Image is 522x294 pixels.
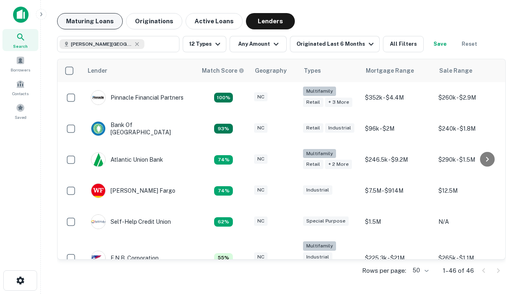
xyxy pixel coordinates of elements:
div: NC [254,92,268,102]
button: Lenders [246,13,295,29]
div: Retail [303,160,323,169]
div: Atlantic Union Bank [91,152,163,167]
div: NC [254,123,268,133]
div: NC [254,185,268,195]
span: [PERSON_NAME][GEOGRAPHIC_DATA], [GEOGRAPHIC_DATA] [71,40,132,48]
div: Industrial [303,185,332,195]
div: Industrial [303,252,332,262]
div: Multifamily [303,149,336,158]
span: Search [13,43,28,49]
div: Pinnacle Financial Partners [91,90,184,105]
a: Contacts [2,76,38,98]
td: $225.3k - $21M [361,237,434,278]
button: Originated Last 6 Months [290,36,380,52]
button: All Filters [383,36,424,52]
button: Maturing Loans [57,13,123,29]
img: picture [91,251,105,265]
div: Matching Properties: 15, hasApolloMatch: undefined [214,124,233,134]
div: Retail [303,98,323,107]
div: NC [254,154,268,164]
div: Types [304,66,321,76]
button: Any Amount [230,36,287,52]
div: Industrial [325,123,354,133]
h6: Match Score [202,66,243,75]
img: picture [91,91,105,105]
span: Saved [15,114,27,120]
div: + 2 more [325,160,352,169]
button: 12 Types [183,36,226,52]
img: picture [91,153,105,167]
div: Matching Properties: 10, hasApolloMatch: undefined [214,217,233,227]
div: Self-help Credit Union [91,214,171,229]
td: $260k - $2.9M [434,82,508,113]
button: Active Loans [186,13,243,29]
div: Multifamily [303,241,336,251]
img: picture [91,215,105,229]
div: Matching Properties: 12, hasApolloMatch: undefined [214,186,233,196]
div: Originated Last 6 Months [296,39,376,49]
th: Geography [250,59,299,82]
div: Sale Range [439,66,472,76]
td: $240k - $1.8M [434,113,508,144]
div: Retail [303,123,323,133]
td: $7.5M - $914M [361,175,434,206]
div: F.n.b. Corporation [91,251,159,265]
td: $246.5k - $9.2M [361,144,434,175]
span: Borrowers [11,67,30,73]
div: Mortgage Range [366,66,414,76]
div: Geography [255,66,287,76]
div: Multifamily [303,87,336,96]
th: Lender [83,59,197,82]
div: NC [254,216,268,226]
div: Capitalize uses an advanced AI algorithm to match your search with the best lender. The match sco... [202,66,244,75]
th: Mortgage Range [361,59,434,82]
td: N/A [434,206,508,237]
div: Matching Properties: 29, hasApolloMatch: undefined [214,93,233,102]
p: Rows per page: [362,266,406,276]
a: Borrowers [2,53,38,75]
td: $290k - $1.5M [434,144,508,175]
a: Saved [2,100,38,122]
div: 50 [409,265,430,276]
a: Search [2,29,38,51]
td: $1.5M [361,206,434,237]
td: $96k - $2M [361,113,434,144]
span: Contacts [12,90,29,97]
th: Types [299,59,361,82]
div: Lender [88,66,107,76]
div: Matching Properties: 9, hasApolloMatch: undefined [214,253,233,263]
th: Sale Range [434,59,508,82]
iframe: Chat Widget [481,229,522,268]
div: [PERSON_NAME] Fargo [91,183,175,198]
div: Matching Properties: 12, hasApolloMatch: undefined [214,155,233,165]
button: Save your search to get updates of matches that match your search criteria. [427,36,453,52]
td: $12.5M [434,175,508,206]
img: picture [91,184,105,198]
div: NC [254,252,268,262]
p: 1–46 of 46 [443,266,474,276]
td: $352k - $4.4M [361,82,434,113]
img: picture [91,122,105,136]
td: $265k - $1.1M [434,237,508,278]
div: + 3 more [325,98,352,107]
button: Reset [456,36,482,52]
th: Capitalize uses an advanced AI algorithm to match your search with the best lender. The match sco... [197,59,250,82]
div: Special Purpose [303,216,349,226]
button: Originations [126,13,182,29]
img: capitalize-icon.png [13,7,29,23]
div: Bank Of [GEOGRAPHIC_DATA] [91,121,189,136]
